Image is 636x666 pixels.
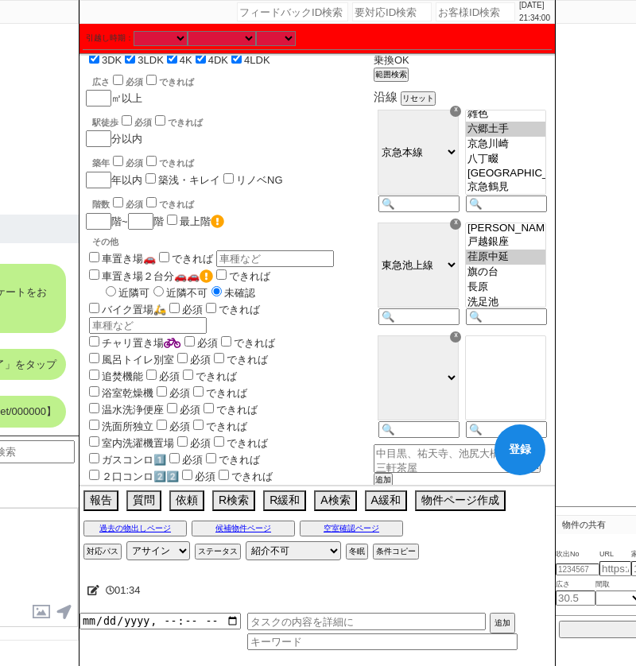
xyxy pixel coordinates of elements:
[89,269,99,280] input: 車置き場２台分🚗🚗
[219,470,229,480] input: できれば
[436,2,515,21] input: お客様ID検索
[374,90,397,103] span: 沿線
[466,167,545,180] option: [GEOGRAPHIC_DATA]
[89,252,99,262] input: 車置き場🚗
[193,386,204,397] input: できれば
[401,91,436,106] button: リセット
[134,118,152,127] span: 必須
[169,420,190,432] span: 必須
[86,470,179,482] label: ２口コンロ2️⃣2️⃣
[86,387,153,399] label: 浴室乾燥機
[466,234,545,250] option: 戸越銀座
[183,370,193,380] input: できれば
[86,454,166,466] label: ガスコンロ1️⃣
[143,77,194,87] label: できれば
[182,304,203,316] span: 必須
[126,158,143,168] span: 必須
[214,436,224,447] input: できれば
[102,54,122,66] label: 3DK
[450,106,461,117] div: ☓
[466,421,547,438] input: 🔍
[138,54,164,66] label: 3LDK
[169,387,190,399] span: 必須
[556,548,599,561] span: 吹出No
[204,403,214,413] input: できれば
[206,453,216,463] input: できれば
[149,287,207,299] label: 近隣不可
[155,115,165,126] input: できれば
[169,490,204,511] button: 依頼
[126,490,161,511] button: 質問
[180,215,224,227] label: 最上階
[519,12,550,25] p: 21:34:00
[83,544,122,560] button: 対応パス
[190,420,247,432] label: できれば
[450,331,461,343] div: ☓
[89,436,99,447] input: 室内洗濯機置場
[203,454,260,466] label: できれば
[236,174,283,186] label: リノベNG
[215,470,273,482] label: できれば
[159,370,180,382] span: 必須
[89,370,99,380] input: 追焚機能
[89,336,99,347] input: チャリ置き場
[86,72,370,106] div: ㎡以上
[466,137,545,152] option: 京急川崎
[556,579,595,591] span: 広さ
[190,437,211,449] span: 必須
[466,265,545,280] option: 旗の台
[143,199,194,209] label: できれば
[89,353,99,363] input: 風呂トイレ別室
[180,370,237,382] label: できれば
[200,404,258,416] label: できれば
[213,270,270,282] label: できれば
[159,252,169,262] input: できれば
[86,304,166,316] label: バイク置場🛵
[192,521,295,536] button: 候補物件ページ
[211,354,268,366] label: できれば
[143,158,194,168] label: できれば
[190,387,247,399] label: できれば
[190,354,211,366] span: 必須
[247,633,518,650] input: キーワード
[466,295,545,310] option: 洗足池
[92,72,370,88] div: 広さ
[180,54,192,66] label: 4K
[197,337,218,349] span: 必須
[158,174,220,186] label: 築浅・キレイ
[352,2,432,21] input: 要対応ID検索
[214,353,224,363] input: できれば
[208,54,228,66] label: 4DK
[86,212,370,230] div: 階~ 階
[89,303,99,313] input: バイク置場🛵
[466,222,545,234] option: [PERSON_NAME]
[146,75,157,85] input: できれば
[146,156,157,166] input: できれば
[237,2,348,21] input: フィードバックID検索
[263,490,306,511] button: R緩和
[365,490,407,511] button: A緩和
[106,286,116,296] input: 近隣可
[86,354,174,366] label: 風呂トイレ別室
[490,613,515,633] button: 追加
[450,219,461,230] div: ☓
[182,454,203,466] span: 必須
[373,544,419,560] button: 条件コピー
[92,195,370,211] div: 階数
[346,544,368,560] button: 冬眠
[86,437,174,449] label: 室内洗濯機置場
[83,521,187,536] button: 過去の物出しページ
[153,286,164,296] input: 近隣不可
[92,236,370,248] p: その他
[466,196,547,212] input: 🔍
[466,280,545,295] option: 長原
[244,54,270,66] label: 4LDK
[102,287,149,299] label: 近隣可
[247,613,486,630] input: タスクの内容を詳細に
[195,544,241,560] button: ステータス
[466,308,547,325] input: 🔍
[126,199,143,209] span: 必須
[89,403,99,413] input: 温水洗浄便座
[378,196,460,212] input: 🔍
[466,122,545,137] option: 六郷土手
